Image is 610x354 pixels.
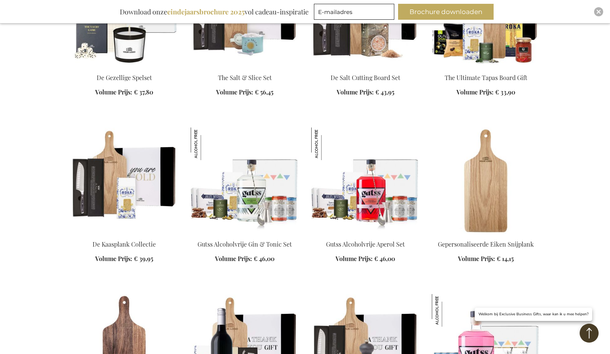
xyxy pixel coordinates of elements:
span: € 43,95 [375,88,394,96]
a: Gutss Alcoholvrije Gin & Tonic Set [198,240,292,248]
a: Volume Prijs: € 37,80 [95,88,153,97]
a: The Ultimate Tapas Board Gift [445,74,527,82]
a: Volume Prijs: € 39,95 [95,255,153,263]
a: De Salt Cutting Board Set [331,74,400,82]
a: Volume Prijs: € 14,15 [458,255,514,263]
a: The Salt & Slice Set [218,74,272,82]
span: € 39,95 [134,255,153,263]
img: Gutss Non-Alcoholic Gin & Tonic Set [191,127,299,234]
img: The Cheese Board Collection [70,127,179,234]
a: De Kaasplank Collectie [93,240,156,248]
span: € 37,80 [134,88,153,96]
span: € 56,45 [255,88,273,96]
span: € 46,00 [254,255,274,263]
span: Volume Prijs: [456,88,494,96]
img: Close [596,9,601,14]
a: Gepersonaliseerde Eiken Snijplank [438,240,534,248]
img: Gutss Alcoholvrije Aperol Set [311,127,344,160]
a: De Salt Cutting Board Set [311,64,420,71]
img: Gutss Botanical Sweet Gin Tonic Mocktail Set [432,294,464,327]
a: The Salt & Slice Set Exclusive Business Gift [191,64,299,71]
a: Gutss Non-Alcoholic Gin & Tonic Set Gutss Alcoholvrije Gin & Tonic Set [191,231,299,238]
a: The Cosy Game Set [70,64,179,71]
a: The Cheese Board Collection [70,231,179,238]
img: Gutss Alcoholvrije Gin & Tonic Set [191,127,223,160]
img: Gutss Non-Alcoholic Aperol Set [311,127,420,234]
input: E-mailadres [314,4,394,20]
a: The Ultimate Tapas Board Gift [432,64,540,71]
a: Volume Prijs: € 46,00 [336,255,395,263]
span: € 14,15 [497,255,514,263]
button: Brochure downloaden [398,4,494,20]
a: Personalised Oak Cutting Board [432,231,540,238]
a: Gutss Alcoholvrije Aperol Set [326,240,405,248]
form: marketing offers and promotions [314,4,397,22]
a: Volume Prijs: € 56,45 [216,88,273,97]
b: eindejaarsbrochure 2025 [167,7,245,16]
a: Volume Prijs: € 43,95 [337,88,394,97]
a: Volume Prijs: € 33,90 [456,88,515,97]
span: Volume Prijs: [95,255,132,263]
a: Volume Prijs: € 46,00 [215,255,274,263]
a: Gutss Non-Alcoholic Aperol Set Gutss Alcoholvrije Aperol Set [311,231,420,238]
span: Volume Prijs: [337,88,374,96]
a: De Gezellige Spelset [97,74,152,82]
span: Volume Prijs: [216,88,253,96]
span: € 33,90 [495,88,515,96]
span: Volume Prijs: [215,255,252,263]
img: Personalised Oak Cutting Board [432,127,540,234]
span: € 46,00 [374,255,395,263]
div: Close [594,7,603,16]
span: Volume Prijs: [458,255,495,263]
span: Volume Prijs: [95,88,132,96]
span: Volume Prijs: [336,255,373,263]
div: Download onze vol cadeau-inspiratie [116,4,312,20]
